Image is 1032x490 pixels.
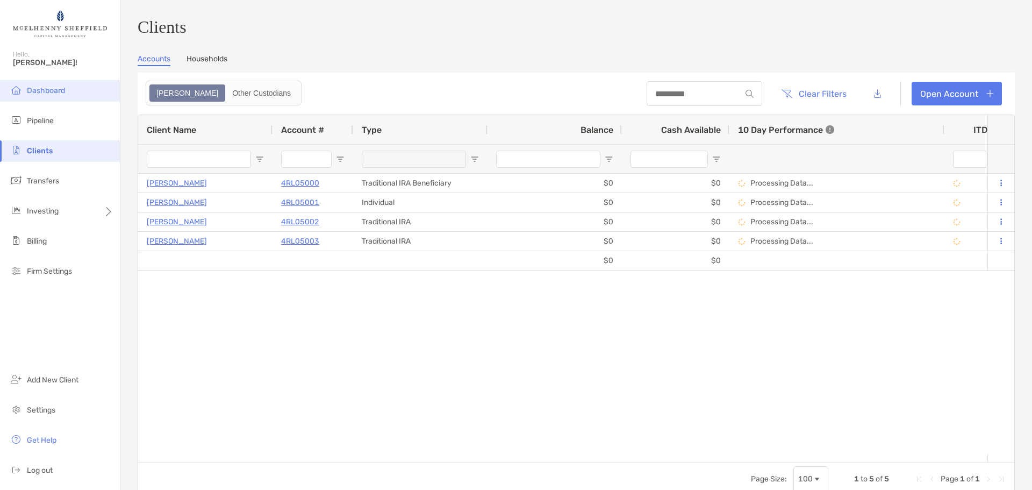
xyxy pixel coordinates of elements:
img: get-help icon [10,433,23,446]
img: transfers icon [10,174,23,187]
button: Open Filter Menu [336,155,345,164]
span: of [966,474,973,484]
button: Open Filter Menu [255,155,264,164]
input: Cash Available Filter Input [630,151,708,168]
span: Account # [281,125,324,135]
div: Traditional IRA [353,212,488,231]
img: Processing Data icon [953,218,961,226]
img: investing icon [10,204,23,217]
span: Log out [27,466,53,475]
img: dashboard icon [10,83,23,96]
a: Households [187,54,227,66]
img: Processing Data icon [738,180,746,187]
div: $0 [622,193,729,212]
span: Get Help [27,436,56,445]
span: 5 [884,474,889,484]
span: Firm Settings [27,267,72,276]
span: Balance [580,125,613,135]
div: Other Custodians [226,86,297,101]
span: Investing [27,207,59,216]
a: [PERSON_NAME] [147,235,207,248]
a: [PERSON_NAME] [147,176,207,190]
div: Zoe [150,86,224,101]
p: Processing Data... [750,198,813,207]
span: Transfers [27,176,59,186]
img: Processing Data icon [738,199,746,207]
div: $0 [622,251,729,270]
h3: Clients [138,17,1015,37]
span: 1 [975,474,980,484]
img: Processing Data icon [738,218,746,226]
input: Account # Filter Input [281,151,332,168]
div: Previous Page [928,475,936,484]
button: Clear Filters [773,82,855,105]
span: Pipeline [27,116,54,125]
img: Zoe Logo [13,4,107,43]
img: pipeline icon [10,113,23,126]
div: $0 [488,212,622,231]
div: segmented control [146,81,302,105]
div: Traditional IRA [353,232,488,251]
span: of [876,474,883,484]
img: clients icon [10,144,23,157]
img: input icon [746,90,754,98]
a: 4RL05002 [281,215,319,229]
img: add_new_client icon [10,373,23,386]
div: ITD [973,125,1000,135]
div: $0 [622,212,729,231]
span: Type [362,125,382,135]
div: Next Page [984,475,993,484]
a: 4RL05001 [281,196,319,209]
div: Page Size: [751,474,787,484]
div: Traditional IRA Beneficiary [353,174,488,193]
span: 1 [960,474,965,484]
img: Processing Data icon [953,199,961,207]
span: 1 [854,474,859,484]
div: Individual [353,193,488,212]
p: Processing Data... [750,217,813,226]
span: to [861,474,868,484]
div: $0 [488,174,622,193]
span: Cash Available [661,125,721,135]
span: Clients [27,146,53,155]
div: 10 Day Performance [738,115,834,144]
div: $0 [488,251,622,270]
button: Open Filter Menu [605,155,613,164]
img: Processing Data icon [953,238,961,245]
input: Balance Filter Input [496,151,600,168]
img: settings icon [10,403,23,416]
div: $0 [488,193,622,212]
div: $0 [622,232,729,251]
a: Open Account [912,82,1002,105]
span: Billing [27,237,47,246]
input: ITD Filter Input [953,151,987,168]
img: Processing Data icon [738,238,746,245]
p: Processing Data... [750,237,813,246]
a: 4RL05003 [281,235,319,248]
span: [PERSON_NAME]! [13,58,113,67]
a: 4RL05000 [281,176,319,190]
button: Open Filter Menu [712,155,721,164]
div: $0 [622,174,729,193]
span: 5 [869,474,874,484]
img: billing icon [10,234,23,247]
span: Client Name [147,125,196,135]
img: logout icon [10,463,23,476]
span: Add New Client [27,375,78,385]
div: 100 [798,474,813,484]
span: Dashboard [27,86,65,95]
p: Processing Data... [750,179,813,188]
div: $0 [488,232,622,251]
span: Settings [27,406,55,415]
a: [PERSON_NAME] [147,196,207,209]
p: [PERSON_NAME] [147,215,207,229]
img: Processing Data icon [953,180,961,187]
img: firm-settings icon [10,264,23,277]
span: Page [941,474,958,484]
